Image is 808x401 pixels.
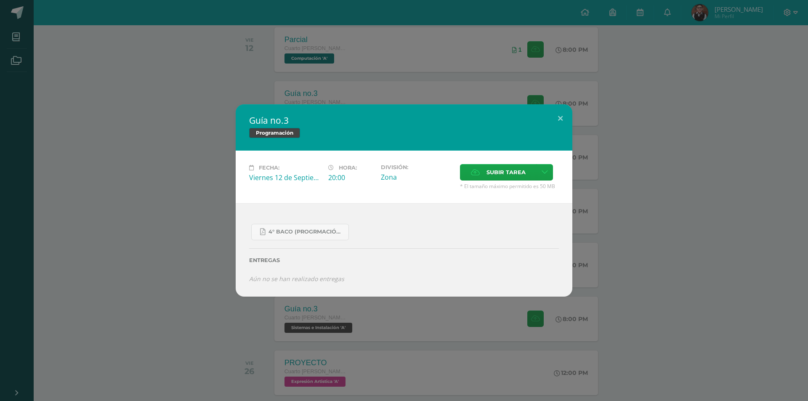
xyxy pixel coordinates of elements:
button: Close (Esc) [548,104,572,133]
a: 4° Baco (Progrmación) .pdf [251,224,349,240]
span: Subir tarea [486,165,526,180]
span: Fecha: [259,165,279,171]
div: 20:00 [328,173,374,182]
label: División: [381,164,453,170]
i: Aún no se han realizado entregas [249,275,344,283]
div: Viernes 12 de Septiembre [249,173,322,182]
span: 4° Baco (Progrmación) .pdf [268,228,344,235]
span: Programación [249,128,300,138]
div: Zona [381,173,453,182]
h2: Guía no.3 [249,114,559,126]
span: * El tamaño máximo permitido es 50 MB [460,183,559,190]
span: Hora: [339,165,357,171]
label: Entregas [249,257,559,263]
